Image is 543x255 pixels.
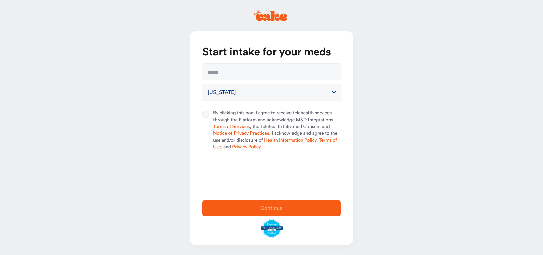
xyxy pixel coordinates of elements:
[202,200,341,216] button: Continue
[261,219,283,238] img: legit-script-certified.png
[202,45,341,59] h1: Start intake for your meds
[264,138,316,143] a: Health Information Policy
[213,110,341,151] span: By clicking this box, I agree to receive telehealth services through the Platform and acknowledge...
[232,145,260,149] a: Privacy Policy
[213,138,337,149] a: Terms of Use
[202,111,209,118] button: By clicking this box, I agree to receive telehealth services through the Platform and acknowledge...
[213,124,250,129] a: Terms of Services
[213,131,269,136] a: Notice of Privacy Practices
[260,205,283,211] span: Continue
